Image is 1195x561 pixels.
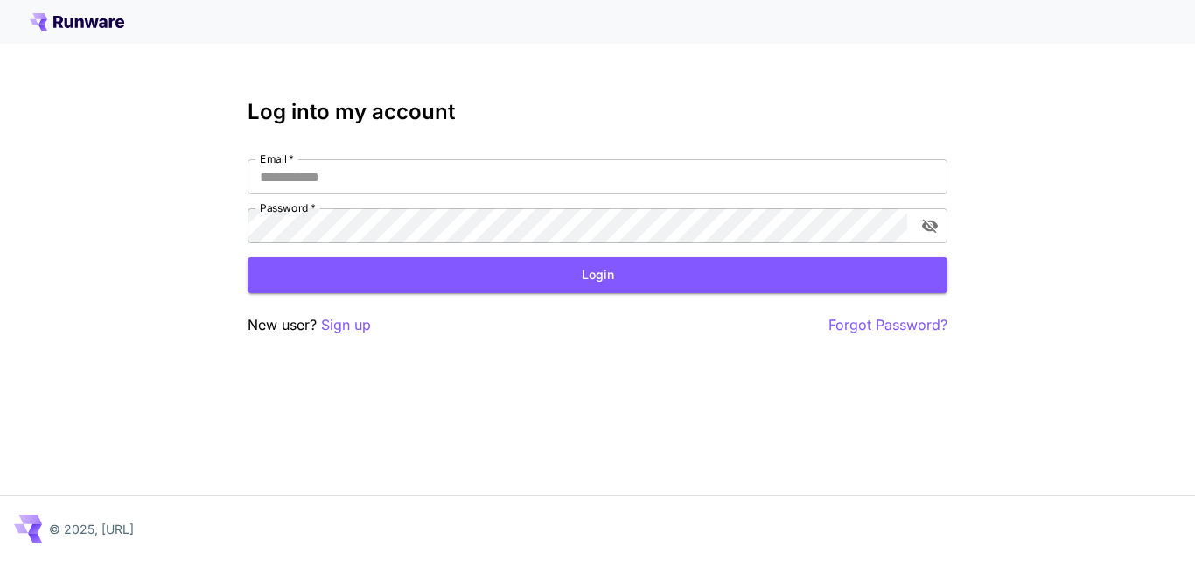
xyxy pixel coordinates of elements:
[828,314,947,336] button: Forgot Password?
[248,257,947,293] button: Login
[321,314,371,336] button: Sign up
[248,100,947,124] h3: Log into my account
[260,151,294,166] label: Email
[248,314,371,336] p: New user?
[914,210,946,242] button: toggle password visibility
[260,200,316,215] label: Password
[49,520,134,538] p: © 2025, [URL]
